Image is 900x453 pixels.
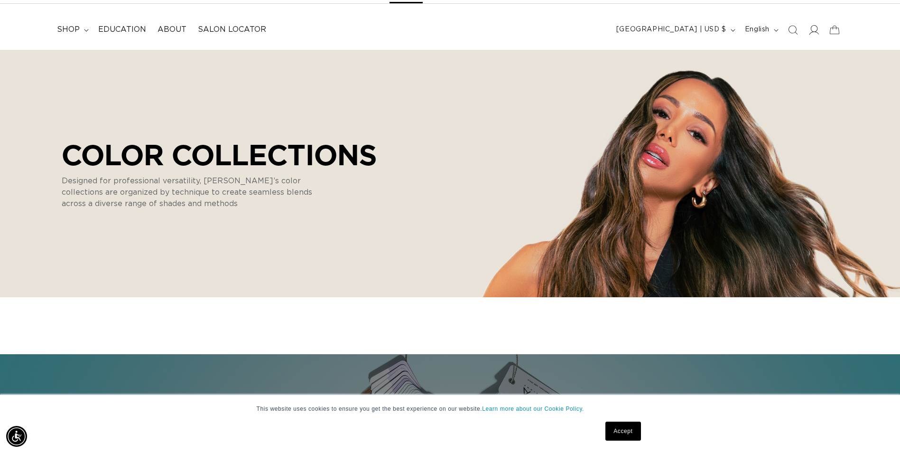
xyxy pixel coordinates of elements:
span: [GEOGRAPHIC_DATA] | USD $ [616,25,726,35]
button: English [739,21,782,39]
span: shop [57,25,80,35]
a: Learn more about our Cookie Policy. [482,406,584,412]
p: Designed for professional versatility, [PERSON_NAME]’s color collections are organized by techniq... [62,175,337,209]
a: About [152,19,192,40]
p: COLOR COLLECTIONS [62,138,377,170]
span: About [158,25,186,35]
span: English [745,25,770,35]
a: Education [93,19,152,40]
button: [GEOGRAPHIC_DATA] | USD $ [611,21,739,39]
summary: shop [51,19,93,40]
span: Education [98,25,146,35]
p: This website uses cookies to ensure you get the best experience on our website. [257,405,644,413]
a: Accept [605,422,640,441]
a: Salon Locator [192,19,272,40]
div: Accessibility Menu [6,426,27,447]
span: Salon Locator [198,25,266,35]
iframe: Chat Widget [853,407,900,453]
summary: Search [782,19,803,40]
